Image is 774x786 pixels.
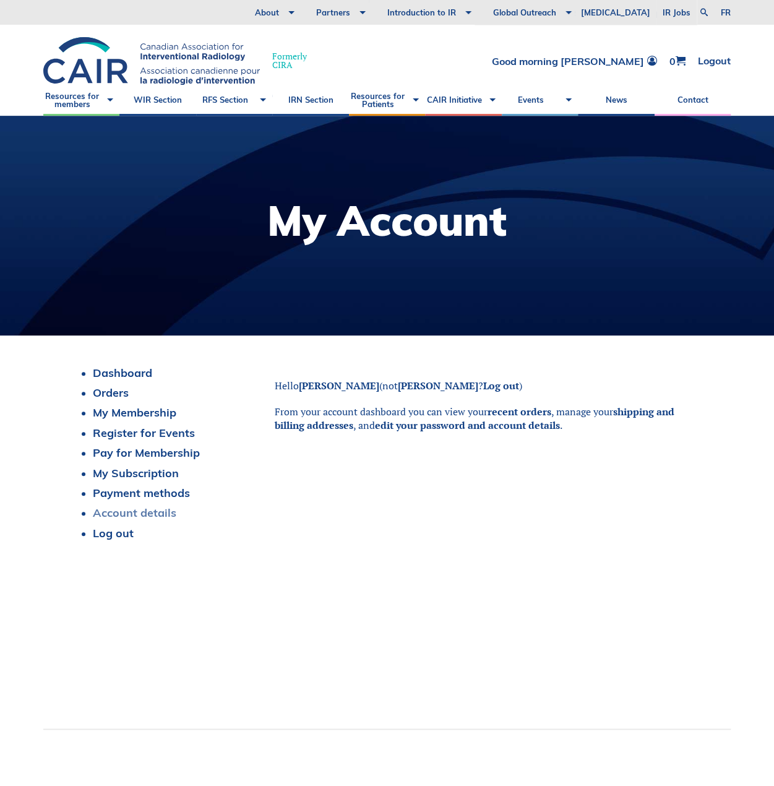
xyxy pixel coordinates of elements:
h1: My Account [267,200,507,241]
a: shipping and billing addresses [275,405,674,432]
a: My Subscription [93,466,179,480]
span: Formerly CIRA [272,52,307,69]
a: WIR Section [119,85,196,116]
a: Resources for members [43,85,119,116]
a: Orders [93,386,129,400]
a: recent orders [488,405,551,418]
a: Register for Events [93,426,195,440]
strong: [PERSON_NAME] [398,379,478,392]
p: Hello (not ? ) [275,379,700,392]
a: CAIR Initiative [425,85,501,116]
img: CIRA [43,37,260,85]
a: News [578,85,654,116]
strong: [PERSON_NAME] [299,379,379,392]
a: IRN Section [272,85,348,116]
a: Log out [93,526,134,540]
a: Good morning [PERSON_NAME] [492,56,657,66]
a: Contact [655,85,731,116]
a: Logout [698,56,731,66]
a: 0 [669,56,686,66]
a: Events [502,85,578,116]
a: fr [721,9,731,17]
p: From your account dashboard you can view your , manage your , and . [275,405,700,433]
a: RFS Section [196,85,272,116]
a: Account details [93,506,176,520]
a: Log out [483,379,519,392]
a: Pay for Membership [93,446,200,460]
a: Dashboard [93,366,152,380]
a: Payment methods [93,486,190,500]
a: My Membership [93,405,176,420]
a: edit your password and account details [375,418,560,432]
a: FormerlyCIRA [43,37,319,85]
a: Resources for Patients [349,85,425,116]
